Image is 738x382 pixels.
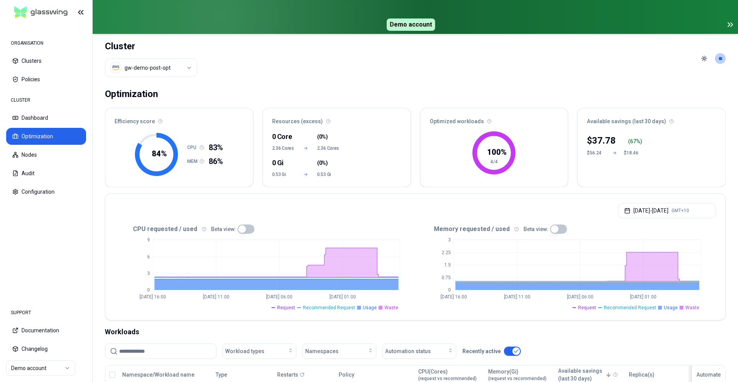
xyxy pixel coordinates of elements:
div: Policy [339,371,411,379]
button: Select a value [105,59,197,77]
tspan: [DATE] 16:00 [440,294,467,300]
div: Memory(Gi) [488,368,547,382]
button: [DATE]-[DATE]GMT+10 [618,203,716,218]
tspan: [DATE] 06:00 [567,294,593,300]
tspan: [DATE] 01:00 [630,294,657,300]
tspan: 9 [147,237,150,243]
div: Automate [695,371,722,379]
div: $ [587,134,616,147]
span: Waste [384,305,398,311]
tspan: [DATE] 11:00 [203,294,229,300]
span: Request [277,305,295,311]
span: Automation status [385,347,431,355]
div: 0 Core [272,131,295,142]
tspan: 3 [147,271,150,276]
button: Optimization [6,128,86,145]
tspan: 6 [147,254,150,260]
span: 2.36 Cores [272,145,295,151]
span: 2.36 Cores [317,145,340,151]
p: 37.78 [592,134,616,147]
span: (request vs recommended) [418,375,477,382]
span: (request vs recommended) [488,375,547,382]
span: Workload types [225,347,264,355]
tspan: [DATE] 01:00 [329,294,356,300]
button: Dashboard [6,109,86,126]
div: SUPPORT [6,305,86,320]
tspan: 1.5 [444,262,450,268]
div: gw-demo-post-opt [125,64,171,72]
tspan: [DATE] 06:00 [266,294,293,300]
tspan: [DATE] 16:00 [140,294,166,300]
span: Waste [685,305,699,311]
div: Workloads [105,327,726,337]
div: CLUSTER [6,92,86,108]
tspan: 84 % [152,149,167,158]
tspan: 100 % [487,147,507,157]
div: CPU(Cores) [418,368,477,382]
h1: Cluster [105,40,197,52]
img: aws [112,64,120,72]
tspan: 0 [448,287,450,293]
span: Namespaces [305,347,339,355]
div: $18.46 [624,150,642,156]
span: Usage [363,305,377,311]
button: Workload types [223,343,296,359]
tspan: 2.25 [441,250,450,255]
div: Optimized workloads [421,108,568,130]
button: Policies [6,71,86,88]
div: CPU requested / used [115,225,416,234]
button: Namespaces [303,343,376,359]
span: Usage [664,305,678,311]
tspan: 0 [147,287,150,293]
div: Memory requested / used [416,225,716,234]
span: 0.53 Gi [272,171,295,178]
span: 86% [209,156,223,167]
tspan: [DATE] 11:00 [504,294,530,300]
span: 83% [209,142,223,153]
h1: CPU [187,144,199,151]
p: Restarts [277,371,298,379]
div: ( %) [628,137,642,145]
button: Clusters [6,52,86,69]
span: 0% [319,133,326,141]
p: Recently active [462,347,501,355]
span: Demo account [387,18,435,31]
button: Nodes [6,146,86,163]
div: 0 Gi [272,157,295,168]
span: GMT+10 [672,208,689,214]
span: Request [578,305,596,311]
img: GlassWing [11,3,71,22]
tspan: 0.75 [441,275,450,280]
tspan: 4/4 [490,159,498,164]
p: Beta view: [211,225,236,233]
div: ORGANISATION [6,35,86,51]
span: ( ) [317,159,327,167]
p: Beta view: [524,225,549,233]
div: Available savings (last 30 days) [578,108,725,130]
span: Recommended Request [303,305,355,311]
span: 0.53 Gi [317,171,340,178]
h1: MEM [187,158,199,164]
span: Recommended Request [604,305,656,311]
button: Configuration [6,183,86,200]
span: ( ) [317,133,327,141]
button: Automation status [382,343,456,359]
div: Efficiency score [105,108,253,130]
div: Optimization [105,86,158,102]
span: 0% [319,159,326,167]
button: Changelog [6,340,86,357]
button: Audit [6,165,86,182]
tspan: 3 [448,237,450,243]
p: 67 [630,137,636,145]
button: Documentation [6,322,86,339]
div: $56.24 [587,150,605,156]
div: Resources (excess) [263,108,411,130]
